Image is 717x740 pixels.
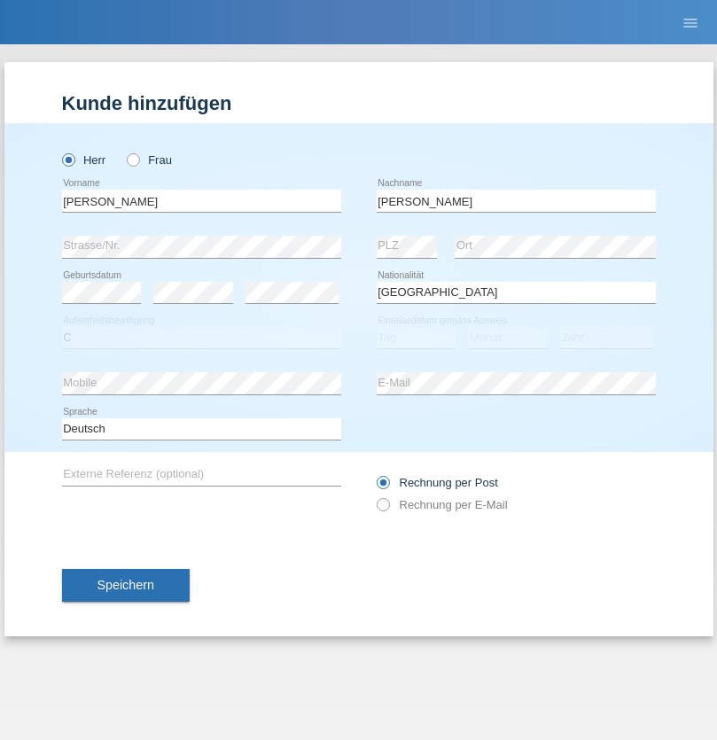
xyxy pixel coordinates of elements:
h1: Kunde hinzufügen [62,92,656,114]
a: menu [673,17,708,27]
label: Rechnung per Post [377,476,498,489]
span: Speichern [97,578,154,592]
label: Frau [127,153,172,167]
button: Speichern [62,569,190,603]
i: menu [682,14,699,32]
label: Rechnung per E-Mail [377,498,508,511]
input: Herr [62,153,74,165]
input: Rechnung per Post [377,476,388,498]
input: Frau [127,153,138,165]
label: Herr [62,153,106,167]
input: Rechnung per E-Mail [377,498,388,520]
